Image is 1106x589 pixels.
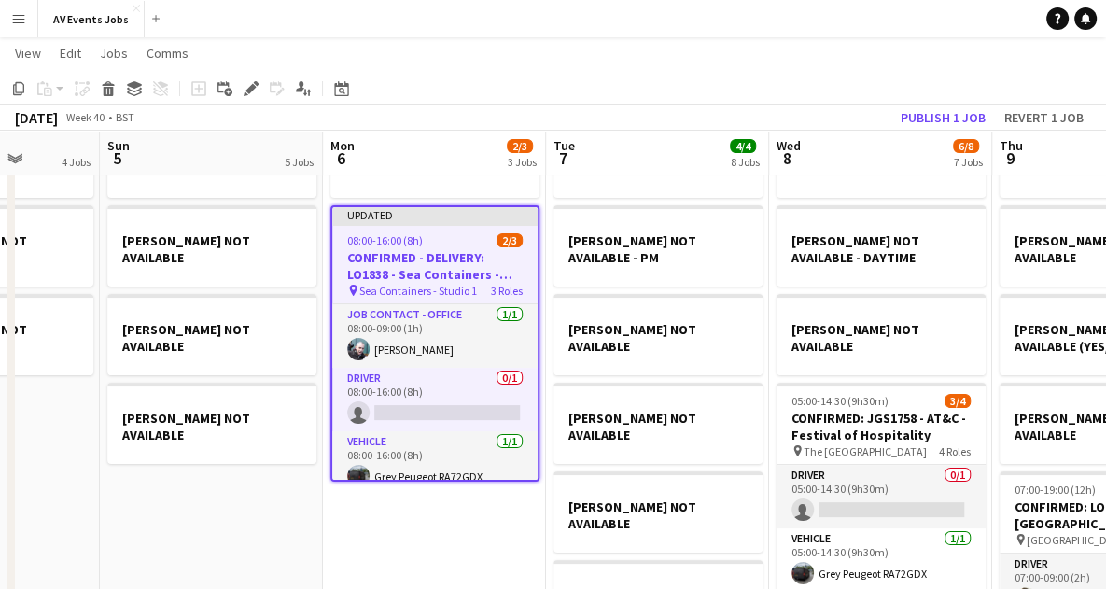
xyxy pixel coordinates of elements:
div: Updated [332,207,538,222]
span: 8 [774,147,801,169]
div: 5 Jobs [285,155,314,169]
h3: [PERSON_NAME] NOT AVAILABLE [553,321,763,355]
div: 8 Jobs [731,155,760,169]
span: Week 40 [62,110,108,124]
span: Tue [553,137,575,154]
span: 5 [105,147,130,169]
span: 4/4 [730,139,756,153]
span: Comms [147,45,189,62]
span: 2/3 [507,139,533,153]
app-job-card: [PERSON_NAME] NOT AVAILABLE [553,471,763,553]
h3: [PERSON_NAME] NOT AVAILABLE [107,321,316,355]
app-job-card: [PERSON_NAME] NOT AVAILABLE [553,383,763,464]
span: 6 [328,147,355,169]
h3: [PERSON_NAME] NOT AVAILABLE [107,232,316,266]
h3: [PERSON_NAME] NOT AVAILABLE [553,498,763,532]
span: 7 [551,147,575,169]
span: 08:00-16:00 (8h) [347,233,423,247]
h3: [PERSON_NAME] NOT AVAILABLE - PM [553,232,763,266]
div: 4 Jobs [62,155,91,169]
app-job-card: [PERSON_NAME] NOT AVAILABLE [777,294,986,375]
span: 4 Roles [939,444,971,458]
span: Sun [107,137,130,154]
app-job-card: [PERSON_NAME] NOT AVAILABLE [107,383,316,464]
span: 3/4 [945,394,971,408]
span: The [GEOGRAPHIC_DATA] [804,444,927,458]
span: Thu [1000,137,1023,154]
app-job-card: [PERSON_NAME] NOT AVAILABLE - PM [553,205,763,287]
span: 9 [997,147,1023,169]
a: Comms [139,41,196,65]
h3: [PERSON_NAME] NOT AVAILABLE [777,321,986,355]
span: 05:00-14:30 (9h30m) [791,394,889,408]
div: 3 Jobs [508,155,537,169]
app-card-role: Driver0/108:00-16:00 (8h) [332,368,538,431]
span: Wed [777,137,801,154]
span: 07:00-19:00 (12h) [1015,483,1096,497]
app-job-card: [PERSON_NAME] NOT AVAILABLE - DAYTIME [777,205,986,287]
span: 2/3 [497,233,523,247]
span: Mon [330,137,355,154]
span: View [15,45,41,62]
button: AV Events Jobs [38,1,145,37]
a: Edit [52,41,89,65]
h3: [PERSON_NAME] NOT AVAILABLE [107,410,316,443]
app-job-card: [PERSON_NAME] NOT AVAILABLE [107,294,316,375]
a: Jobs [92,41,135,65]
h3: CONFIRMED: JGS1758 - AT&C - Festival of Hospitality [777,410,986,443]
span: Sea Containers - Studio 1 [359,284,477,298]
div: BST [116,110,134,124]
h3: CONFIRMED - DELIVERY: LO1838 - Sea Containers - Studio 1 staging [332,249,538,283]
div: [DATE] [15,108,58,127]
div: 7 Jobs [954,155,983,169]
app-job-card: Updated08:00-16:00 (8h)2/3CONFIRMED - DELIVERY: LO1838 - Sea Containers - Studio 1 staging Sea Co... [330,205,539,482]
span: 3 Roles [491,284,523,298]
app-card-role: Vehicle1/108:00-16:00 (8h)Grey Peugeot RA72GDX [332,431,538,495]
app-card-role: Driver0/105:00-14:30 (9h30m) [777,465,986,528]
span: 6/8 [953,139,979,153]
a: View [7,41,49,65]
span: Jobs [100,45,128,62]
button: Publish 1 job [893,105,993,130]
app-job-card: [PERSON_NAME] NOT AVAILABLE [107,205,316,287]
app-card-role: Job contact - Office1/108:00-09:00 (1h)[PERSON_NAME] [332,304,538,368]
button: Revert 1 job [997,105,1091,130]
h3: [PERSON_NAME] NOT AVAILABLE - DAYTIME [777,232,986,266]
span: Edit [60,45,81,62]
h3: [PERSON_NAME] NOT AVAILABLE [553,410,763,443]
app-job-card: [PERSON_NAME] NOT AVAILABLE [553,294,763,375]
